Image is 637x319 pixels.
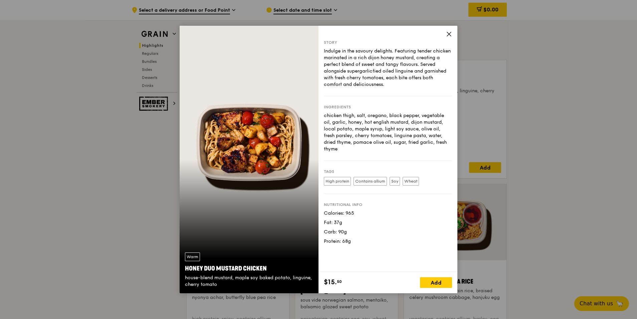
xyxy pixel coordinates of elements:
div: Story [324,40,452,45]
div: Warm [185,252,200,261]
div: Indulge in the savoury delights. Featuring tender chicken marinated in a rich dijon honey mustard... [324,48,452,88]
div: Protein: 68g [324,238,452,245]
div: Add [420,277,452,288]
label: Soy [390,177,400,186]
div: Calories: 965 [324,210,452,217]
div: Ingredients [324,104,452,110]
div: house-blend mustard, maple soy baked potato, linguine, cherry tomato [185,275,313,288]
div: chicken thigh, salt, oregano, black pepper, vegetable oil, garlic, honey, hot english mustard, di... [324,112,452,152]
span: $15. [324,277,337,287]
div: Carb: 90g [324,229,452,235]
div: Fat: 37g [324,219,452,226]
div: Nutritional info [324,202,452,207]
span: 50 [337,279,342,284]
label: Wheat [403,177,419,186]
label: Contains allium [354,177,387,186]
label: High protein [324,177,351,186]
div: Honey Duo Mustard Chicken [185,264,313,273]
div: Tags [324,169,452,174]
